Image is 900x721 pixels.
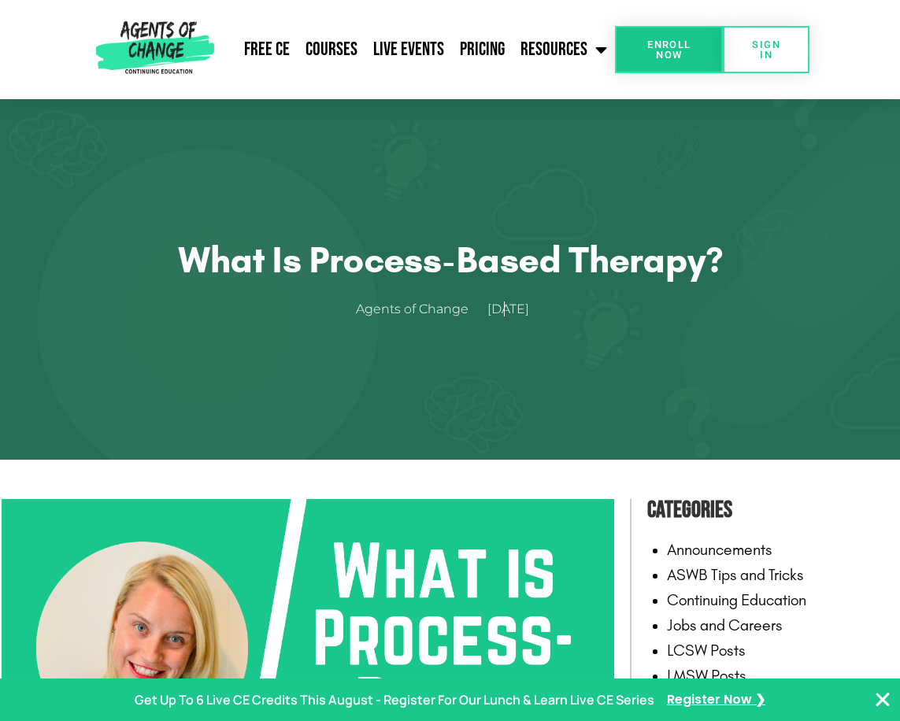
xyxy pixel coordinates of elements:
a: LCSW Posts [667,641,746,660]
nav: Menu [220,30,615,69]
h1: What is Process-Based Therapy? [41,238,860,282]
a: SIGN IN [723,26,809,73]
a: LMSW Posts [667,666,746,685]
button: Close Banner [873,690,892,709]
a: Resources [513,30,615,69]
span: SIGN IN [748,39,784,60]
a: Courses [298,30,365,69]
a: Announcements [667,540,772,559]
span: Enroll Now [640,39,698,60]
time: [DATE] [487,301,529,316]
a: Enroll Now [615,26,723,73]
p: Get Up To 6 Live CE Credits This August - Register For Our Lunch & Learn Live CE Series [135,689,654,712]
a: Pricing [452,30,513,69]
a: Continuing Education [667,590,806,609]
a: [DATE] [487,298,545,321]
a: Free CE [236,30,298,69]
span: Agents of Change [356,298,469,321]
a: Register Now ❯ [667,689,765,712]
a: Jobs and Careers [667,616,783,634]
a: Agents of Change [356,298,484,321]
a: ASWB Tips and Tricks [667,565,804,584]
h4: Categories [647,491,899,529]
a: Live Events [365,30,452,69]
